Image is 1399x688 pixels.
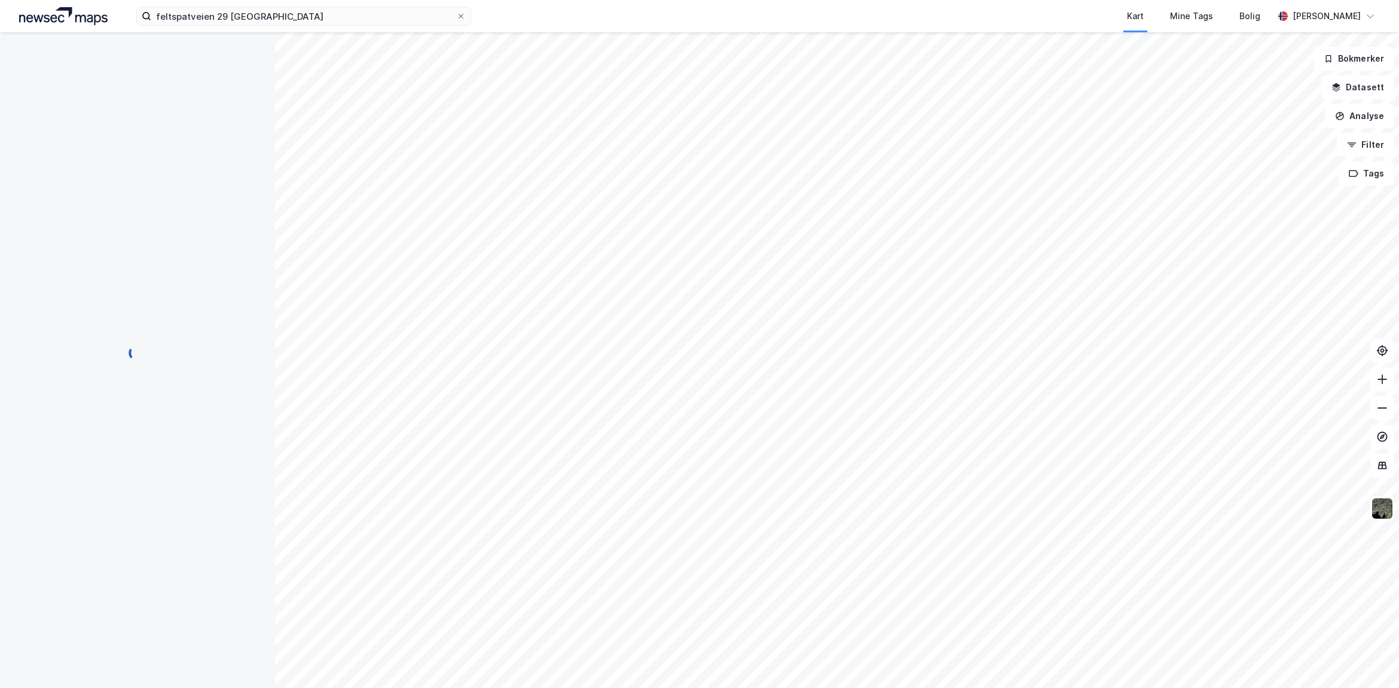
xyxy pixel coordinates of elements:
div: [PERSON_NAME] [1293,9,1361,23]
input: Søk på adresse, matrikkel, gårdeiere, leietakere eller personer [151,7,456,25]
button: Filter [1337,133,1394,157]
div: Kart [1127,9,1144,23]
img: 9k= [1371,497,1394,520]
div: Mine Tags [1170,9,1213,23]
button: Datasett [1321,75,1394,99]
img: spinner.a6d8c91a73a9ac5275cf975e30b51cfb.svg [128,343,147,363]
div: Bolig [1239,9,1260,23]
div: Kontrollprogram for chat [1339,631,1399,688]
button: Analyse [1325,104,1394,128]
button: Bokmerker [1314,47,1394,71]
button: Tags [1339,162,1394,185]
img: logo.a4113a55bc3d86da70a041830d287a7e.svg [19,7,108,25]
iframe: Chat Widget [1339,631,1399,688]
